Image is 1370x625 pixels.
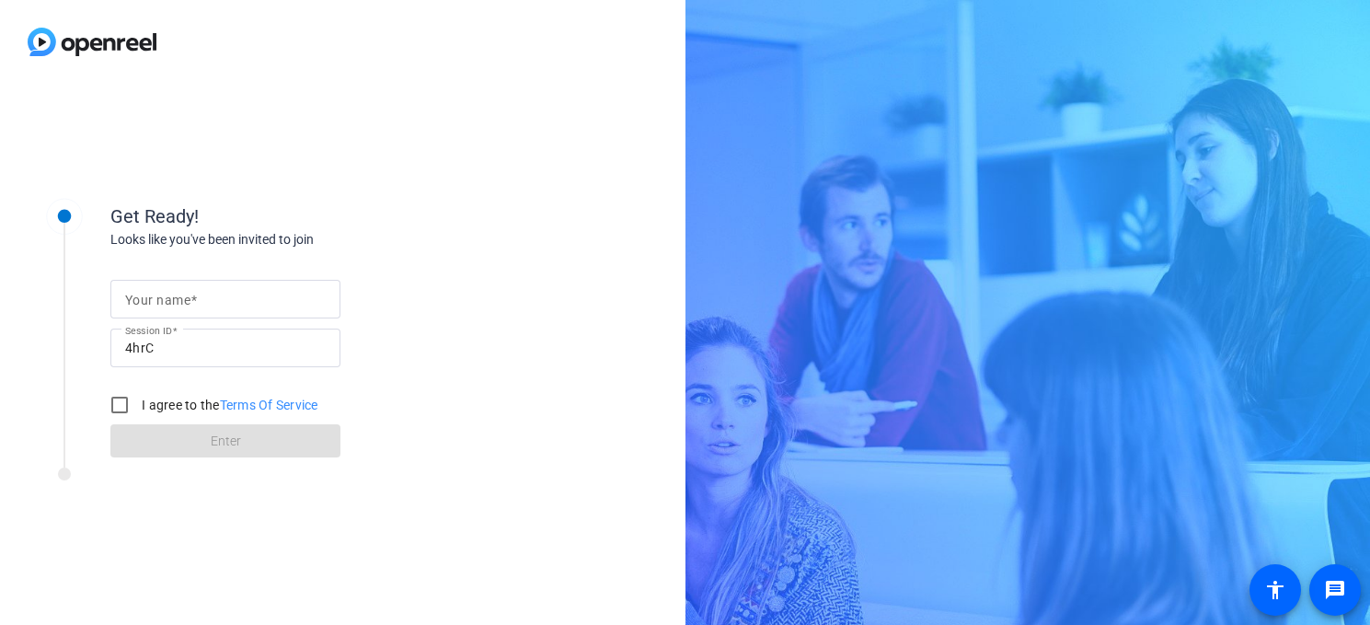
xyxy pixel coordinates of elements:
[1264,579,1286,601] mat-icon: accessibility
[1324,579,1346,601] mat-icon: message
[110,230,478,249] div: Looks like you've been invited to join
[110,203,478,230] div: Get Ready!
[138,396,318,414] label: I agree to the
[220,398,318,412] a: Terms Of Service
[125,325,172,336] mat-label: Session ID
[125,293,190,307] mat-label: Your name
